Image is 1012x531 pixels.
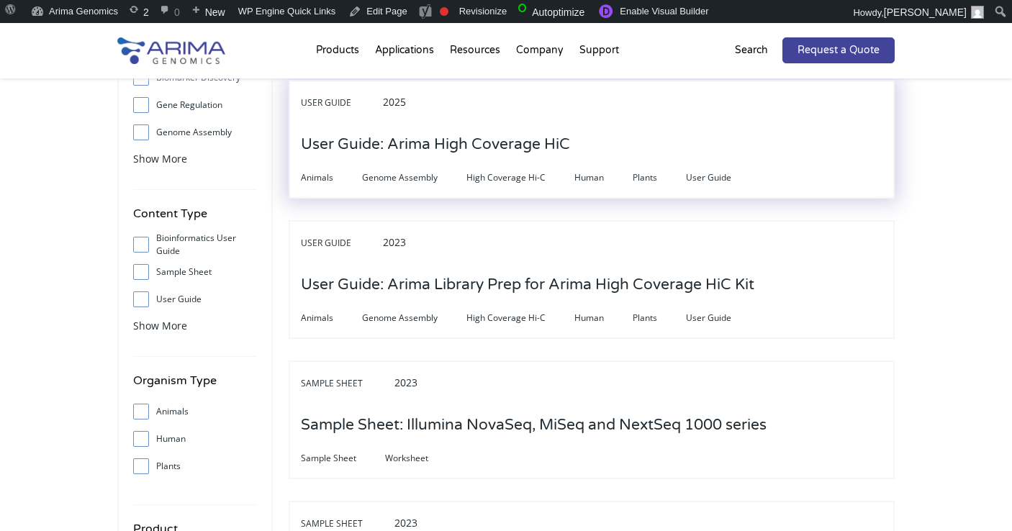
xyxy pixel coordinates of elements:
[735,41,768,60] p: Search
[133,122,257,143] label: Genome Assembly
[385,450,457,467] span: Worksheet
[133,428,257,450] label: Human
[301,122,570,167] h3: User Guide: Arima High Coverage HiC
[133,289,257,310] label: User Guide
[440,7,448,16] div: Focus keyphrase not set
[301,263,754,307] h3: User Guide: Arima Library Prep for Arima High Coverage HiC Kit
[466,169,574,186] span: High Coverage Hi-C
[133,152,187,165] span: Show More
[574,169,633,186] span: Human
[362,169,466,186] span: Genome Assembly
[301,309,362,327] span: Animals
[117,37,225,64] img: Arima-Genomics-logo
[133,94,257,116] label: Gene Regulation
[686,309,760,327] span: User Guide
[301,417,767,433] a: Sample Sheet: Illumina NovaSeq, MiSeq and NextSeq 1000 series
[394,516,417,530] span: 2023
[301,277,754,293] a: User Guide: Arima Library Prep for Arima High Coverage HiC Kit
[686,169,760,186] span: User Guide
[133,204,257,234] h4: Content Type
[884,6,967,18] span: [PERSON_NAME]
[633,309,686,327] span: Plants
[633,169,686,186] span: Plants
[301,137,570,153] a: User Guide: Arima High Coverage HiC
[301,450,385,467] span: Sample Sheet
[301,169,362,186] span: Animals
[394,376,417,389] span: 2023
[574,309,633,327] span: Human
[782,37,895,63] a: Request a Quote
[301,375,392,392] span: Sample Sheet
[133,261,257,283] label: Sample Sheet
[466,309,574,327] span: High Coverage Hi-C
[133,371,257,401] h4: Organism Type
[383,95,406,109] span: 2025
[301,235,380,252] span: User Guide
[301,403,767,448] h3: Sample Sheet: Illumina NovaSeq, MiSeq and NextSeq 1000 series
[133,319,187,332] span: Show More
[133,401,257,422] label: Animals
[133,455,257,477] label: Plants
[362,309,466,327] span: Genome Assembly
[133,234,257,255] label: Bioinformatics User Guide
[301,94,380,112] span: User Guide
[383,235,406,249] span: 2023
